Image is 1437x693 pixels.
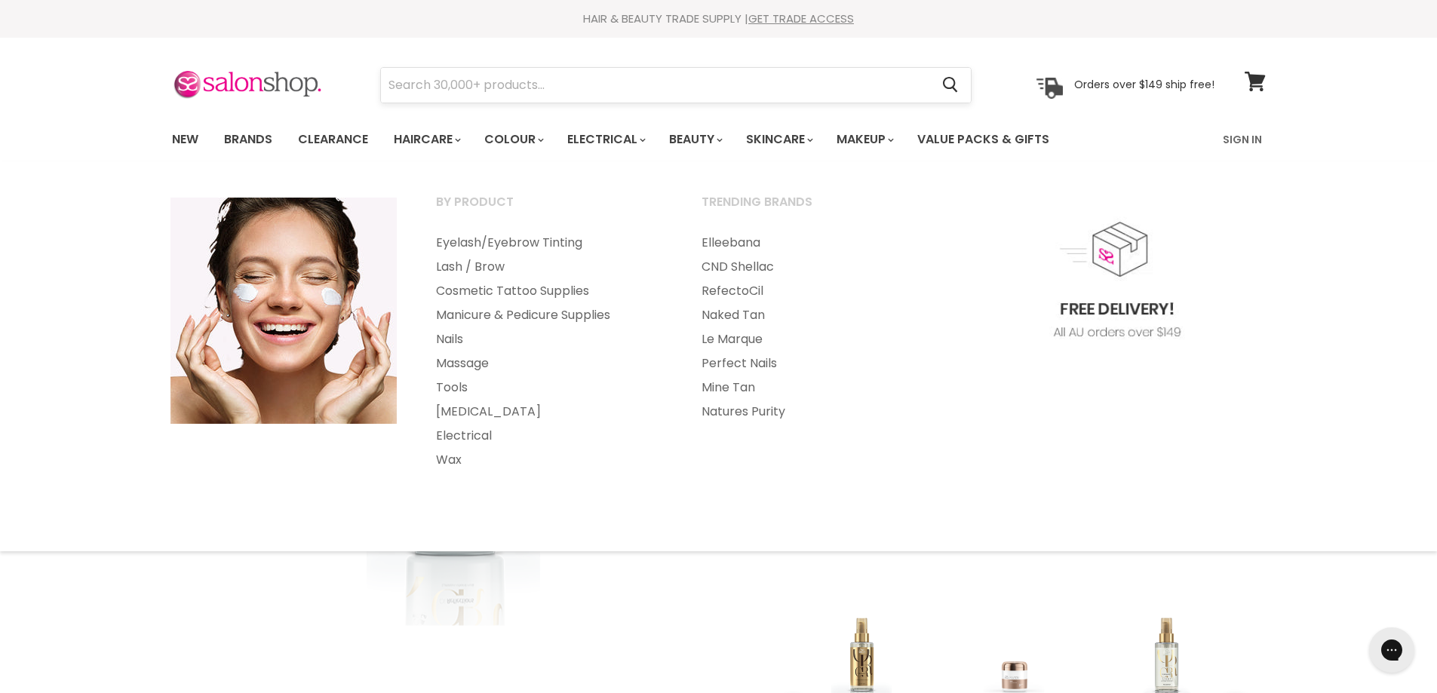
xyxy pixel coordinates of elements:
[931,68,971,103] button: Search
[417,376,680,400] a: Tools
[683,303,945,327] a: Naked Tan
[417,424,680,448] a: Electrical
[153,118,1285,161] nav: Main
[683,351,945,376] a: Perfect Nails
[683,327,945,351] a: Le Marque
[1074,78,1214,91] p: Orders over $149 ship free!
[683,376,945,400] a: Mine Tan
[683,190,945,228] a: Trending Brands
[825,124,903,155] a: Makeup
[417,279,680,303] a: Cosmetic Tattoo Supplies
[382,124,470,155] a: Haircare
[417,255,680,279] a: Lash / Brow
[1214,124,1271,155] a: Sign In
[161,118,1138,161] ul: Main menu
[417,190,680,228] a: By Product
[213,124,284,155] a: Brands
[417,231,680,255] a: Eyelash/Eyebrow Tinting
[417,448,680,472] a: Wax
[1362,622,1422,678] iframe: Gorgias live chat messenger
[417,400,680,424] a: [MEDICAL_DATA]
[556,124,655,155] a: Electrical
[658,124,732,155] a: Beauty
[287,124,379,155] a: Clearance
[161,124,210,155] a: New
[417,351,680,376] a: Massage
[417,303,680,327] a: Manicure & Pedicure Supplies
[906,124,1061,155] a: Value Packs & Gifts
[683,231,945,255] a: Elleebana
[381,68,931,103] input: Search
[417,327,680,351] a: Nails
[683,231,945,424] ul: Main menu
[748,11,854,26] a: GET TRADE ACCESS
[683,400,945,424] a: Natures Purity
[473,124,553,155] a: Colour
[683,255,945,279] a: CND Shellac
[417,231,680,472] ul: Main menu
[683,279,945,303] a: RefectoCil
[380,67,972,103] form: Product
[153,11,1285,26] div: HAIR & BEAUTY TRADE SUPPLY |
[735,124,822,155] a: Skincare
